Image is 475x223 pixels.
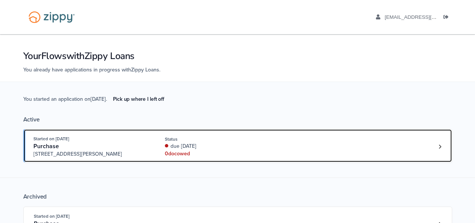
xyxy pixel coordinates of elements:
div: 0 doc owed [165,150,265,158]
span: [STREET_ADDRESS][PERSON_NAME] [33,150,148,158]
div: due [DATE] [165,143,265,150]
a: Pick up where I left off [107,93,170,105]
span: You already have applications in progress with Zippy Loans . [23,67,160,73]
span: Started on [DATE] [34,214,69,219]
h1: Your Flows with Zippy Loans [23,50,452,62]
span: Purchase [33,143,59,150]
a: edit profile [376,14,471,22]
a: Loan number 4228033 [434,141,446,152]
a: Log out [443,14,452,22]
span: aaboley88@icloud.com [385,14,470,20]
a: Open loan 4228033 [23,129,452,162]
div: Archived [23,193,452,200]
span: Started on [DATE] [33,136,69,141]
img: Logo [24,8,80,27]
span: You started an application on [DATE] . [23,95,170,116]
div: Active [23,116,452,123]
div: Status [165,136,265,143]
